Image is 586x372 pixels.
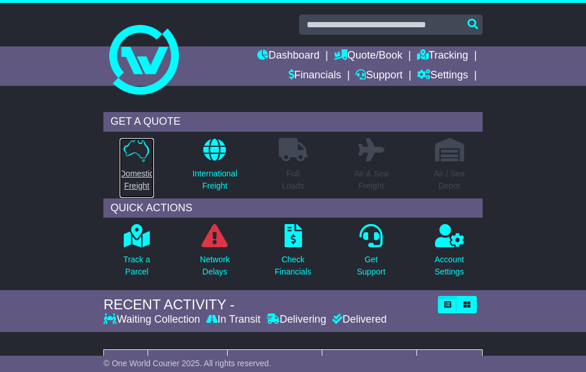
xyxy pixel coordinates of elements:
a: Financials [289,66,341,86]
div: Delivered [329,313,387,326]
div: Waiting Collection [103,313,203,326]
a: NetworkDelays [199,223,230,284]
p: Account Settings [434,254,464,278]
div: GET A QUOTE [103,112,483,132]
p: Air / Sea Depot [434,168,465,192]
p: Air & Sea Freight [354,168,388,192]
span: © One World Courier 2025. All rights reserved. [103,359,271,368]
p: Get Support [357,254,386,278]
a: Dashboard [257,46,319,66]
a: Tracking [417,46,468,66]
a: CheckFinancials [274,223,312,284]
p: Full Loads [279,168,308,192]
div: Delivering [264,313,329,326]
p: Domestic Freight [120,168,153,192]
p: International Freight [192,168,237,192]
a: AccountSettings [434,223,465,284]
div: RECENT ACTIVITY - [103,297,432,313]
a: Quote/Book [334,46,402,66]
div: QUICK ACTIONS [103,198,483,218]
a: Track aParcel [123,223,150,284]
p: Network Delays [200,254,229,278]
a: GetSupport [357,223,386,284]
p: Check Financials [275,254,311,278]
a: InternationalFreight [192,138,238,198]
a: DomesticFreight [119,138,154,198]
p: Track a Parcel [123,254,150,278]
div: In Transit [203,313,264,326]
a: Support [355,66,402,86]
a: Settings [417,66,468,86]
